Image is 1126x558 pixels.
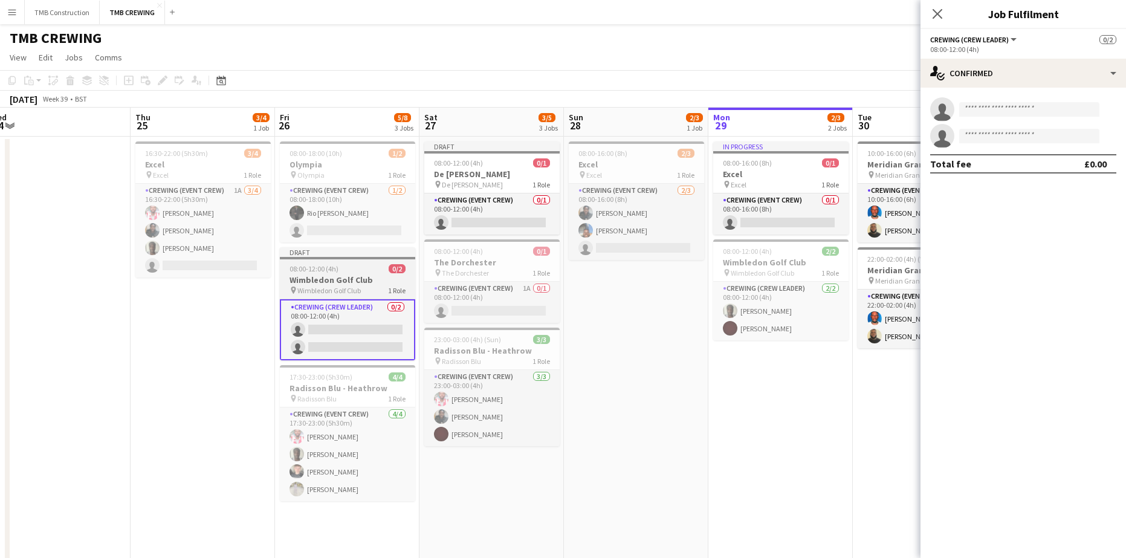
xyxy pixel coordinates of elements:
span: 27 [422,118,438,132]
span: 08:00-12:00 (4h) [434,247,483,256]
span: 1 Role [821,180,839,189]
span: Thu [135,112,150,123]
span: View [10,52,27,63]
app-card-role: Crewing (Event Crew)4/417:30-23:00 (5h30m)[PERSON_NAME][PERSON_NAME][PERSON_NAME][PERSON_NAME] [280,407,415,501]
app-job-card: In progress08:00-16:00 (8h)0/1Excel Excel1 RoleCrewing (Event Crew)0/108:00-16:00 (8h) [713,141,849,235]
h3: Excel [135,159,271,170]
app-card-role: Crewing (Event Crew)1A0/108:00-12:00 (4h) [424,282,560,323]
span: 08:00-12:00 (4h) [723,247,772,256]
span: 5/8 [394,113,411,122]
span: 3/3 [533,335,550,344]
span: 0/2 [1099,35,1116,44]
span: Week 39 [40,94,70,103]
app-card-role: Crewing (Event Crew)1/208:00-18:00 (10h)Rio [PERSON_NAME] [280,184,415,242]
div: Draft [280,247,415,257]
span: 08:00-16:00 (8h) [578,149,627,158]
span: 0/1 [533,247,550,256]
div: 10:00-16:00 (6h)2/2Meridian Grand Meridian Grand1 RoleCrewing (Event Crew)2/210:00-16:00 (6h)[PER... [858,141,993,242]
h3: Excel [713,169,849,180]
span: 1 Role [677,170,694,180]
span: 3/4 [253,113,270,122]
app-card-role: Crewing (Crew Leader)2/208:00-12:00 (4h)[PERSON_NAME][PERSON_NAME] [713,282,849,340]
div: 16:30-22:00 (5h30m)3/4Excel Excel1 RoleCrewing (Event Crew)1A3/416:30-22:00 (5h30m)[PERSON_NAME][... [135,141,271,277]
a: View [5,50,31,65]
span: 1 Role [388,170,406,180]
span: 10:00-16:00 (6h) [867,149,916,158]
span: 08:00-18:00 (10h) [290,149,342,158]
span: 3/5 [539,113,555,122]
span: 2/3 [827,113,844,122]
span: Mon [713,112,730,123]
app-card-role: Crewing (Event Crew)1A3/416:30-22:00 (5h30m)[PERSON_NAME][PERSON_NAME][PERSON_NAME] [135,184,271,277]
span: Wimbledon Golf Club [297,286,361,295]
div: BST [75,94,87,103]
div: 3 Jobs [539,123,558,132]
div: Draft08:00-12:00 (4h)0/1De [PERSON_NAME] De [PERSON_NAME]1 RoleCrewing (Event Crew)0/108:00-12:00... [424,141,560,235]
span: Edit [39,52,53,63]
span: 25 [134,118,150,132]
app-card-role: Crewing (Crew Leader)0/208:00-12:00 (4h) [280,299,415,360]
a: Edit [34,50,57,65]
span: Comms [95,52,122,63]
div: [DATE] [10,93,37,105]
span: Radisson Blu [442,357,481,366]
span: De [PERSON_NAME] [442,180,503,189]
app-job-card: 08:00-18:00 (10h)1/2Olympia Olympia1 RoleCrewing (Event Crew)1/208:00-18:00 (10h)Rio [PERSON_NAME] [280,141,415,242]
span: 1 Role [532,357,550,366]
span: Meridian Grand [875,276,924,285]
span: 23:00-03:00 (4h) (Sun) [434,335,501,344]
span: 1 Role [388,286,406,295]
button: Crewing (Crew Leader) [930,35,1018,44]
span: Sun [569,112,583,123]
div: 17:30-23:00 (5h30m)4/4Radisson Blu - Heathrow Radisson Blu1 RoleCrewing (Event Crew)4/417:30-23:0... [280,365,415,501]
span: Jobs [65,52,83,63]
h3: Wimbledon Golf Club [280,274,415,285]
h3: Radisson Blu - Heathrow [280,383,415,394]
h3: The Dorchester [424,257,560,268]
div: Confirmed [921,59,1126,88]
app-card-role: Crewing (Event Crew)3/323:00-03:00 (4h)[PERSON_NAME][PERSON_NAME][PERSON_NAME] [424,370,560,446]
span: 30 [856,118,872,132]
a: Jobs [60,50,88,65]
span: 4/4 [389,372,406,381]
app-card-role: Crewing (Event Crew)2/222:00-02:00 (4h)[PERSON_NAME][PERSON_NAME] [858,290,993,348]
app-card-role: Crewing (Event Crew)2/210:00-16:00 (6h)[PERSON_NAME][PERSON_NAME] [858,184,993,242]
div: 1 Job [253,123,269,132]
span: Crewing (Crew Leader) [930,35,1009,44]
span: Wimbledon Golf Club [731,268,794,277]
app-job-card: Draft08:00-12:00 (4h)0/2Wimbledon Golf Club Wimbledon Golf Club1 RoleCrewing (Crew Leader)0/208:0... [280,247,415,360]
app-job-card: 22:00-02:00 (4h) (Wed)2/2Meridian Grand Meridian Grand1 RoleCrewing (Event Crew)2/222:00-02:00 (4... [858,247,993,348]
span: 28 [567,118,583,132]
span: Meridian Grand [875,170,924,180]
app-job-card: 08:00-12:00 (4h)2/2Wimbledon Golf Club Wimbledon Golf Club1 RoleCrewing (Crew Leader)2/208:00-12:... [713,239,849,340]
a: Comms [90,50,127,65]
div: 08:00-12:00 (4h)0/1The Dorchester The Dorchester1 RoleCrewing (Event Crew)1A0/108:00-12:00 (4h) [424,239,560,323]
h3: Meridian Grand [858,159,993,170]
h1: TMB CREWING [10,29,102,47]
button: TMB Construction [25,1,100,24]
span: The Dorchester [442,268,489,277]
app-card-role: Crewing (Event Crew)0/108:00-12:00 (4h) [424,193,560,235]
span: Excel [586,170,602,180]
div: 2 Jobs [828,123,847,132]
span: Sat [424,112,438,123]
h3: Olympia [280,159,415,170]
div: 08:00-12:00 (4h) [930,45,1116,54]
div: Total fee [930,158,971,170]
span: 1 Role [388,394,406,403]
span: 1 Role [244,170,261,180]
h3: Meridian Grand [858,265,993,276]
span: 2/2 [822,247,839,256]
app-job-card: 23:00-03:00 (4h) (Sun)3/3Radisson Blu - Heathrow Radisson Blu1 RoleCrewing (Event Crew)3/323:00-0... [424,328,560,446]
div: 1 Job [687,123,702,132]
div: In progress [713,141,849,151]
h3: Excel [569,159,704,170]
app-card-role: Crewing (Event Crew)0/108:00-16:00 (8h) [713,193,849,235]
div: Draft [424,141,560,151]
button: TMB CREWING [100,1,165,24]
span: 1 Role [532,268,550,277]
app-card-role: Crewing (Event Crew)2/308:00-16:00 (8h)[PERSON_NAME][PERSON_NAME] [569,184,704,260]
span: 08:00-16:00 (8h) [723,158,772,167]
